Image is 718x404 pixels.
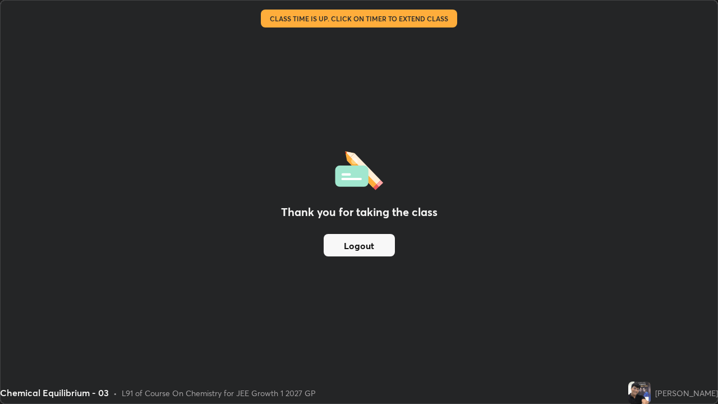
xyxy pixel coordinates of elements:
[122,387,316,399] div: L91 of Course On Chemistry for JEE Growth 1 2027 GP
[655,387,718,399] div: [PERSON_NAME]
[335,148,383,190] img: offlineFeedback.1438e8b3.svg
[113,387,117,399] div: •
[628,382,651,404] img: be3b61014f794d9dad424d3853eeb6ff.jpg
[281,204,438,221] h2: Thank you for taking the class
[324,234,395,256] button: Logout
